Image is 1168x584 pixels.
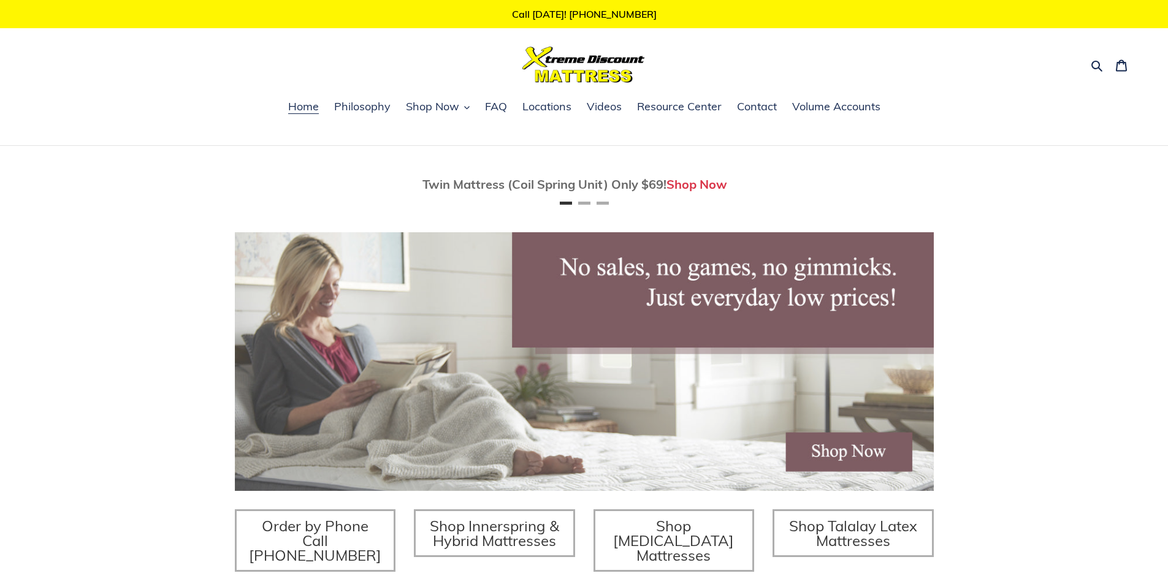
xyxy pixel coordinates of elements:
a: Resource Center [631,98,728,116]
a: Shop Talalay Latex Mattresses [773,509,934,557]
a: Videos [581,98,628,116]
span: Resource Center [637,99,722,114]
span: Locations [522,99,571,114]
a: Contact [731,98,783,116]
span: Order by Phone Call [PHONE_NUMBER] [249,517,381,564]
span: Philosophy [334,99,391,114]
a: Volume Accounts [786,98,887,116]
span: Shop [MEDICAL_DATA] Mattresses [613,517,734,564]
img: Xtreme Discount Mattress [522,47,645,83]
a: Locations [516,98,578,116]
button: Page 3 [597,202,609,205]
a: FAQ [479,98,513,116]
span: Shop Innerspring & Hybrid Mattresses [430,517,559,550]
span: Videos [587,99,622,114]
span: Volume Accounts [792,99,880,114]
button: Page 2 [578,202,590,205]
img: herobannermay2022-1652879215306_1200x.jpg [235,232,934,491]
button: Shop Now [400,98,476,116]
span: Twin Mattress (Coil Spring Unit) Only $69! [422,176,666,192]
a: Home [282,98,325,116]
a: Shop Now [666,176,727,192]
a: Shop [MEDICAL_DATA] Mattresses [594,509,755,572]
span: Contact [737,99,777,114]
a: Shop Innerspring & Hybrid Mattresses [414,509,575,557]
button: Page 1 [560,202,572,205]
span: FAQ [485,99,507,114]
a: Order by Phone Call [PHONE_NUMBER] [235,509,396,572]
a: Philosophy [328,98,397,116]
span: Shop Talalay Latex Mattresses [789,517,917,550]
span: Home [288,99,319,114]
span: Shop Now [406,99,459,114]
